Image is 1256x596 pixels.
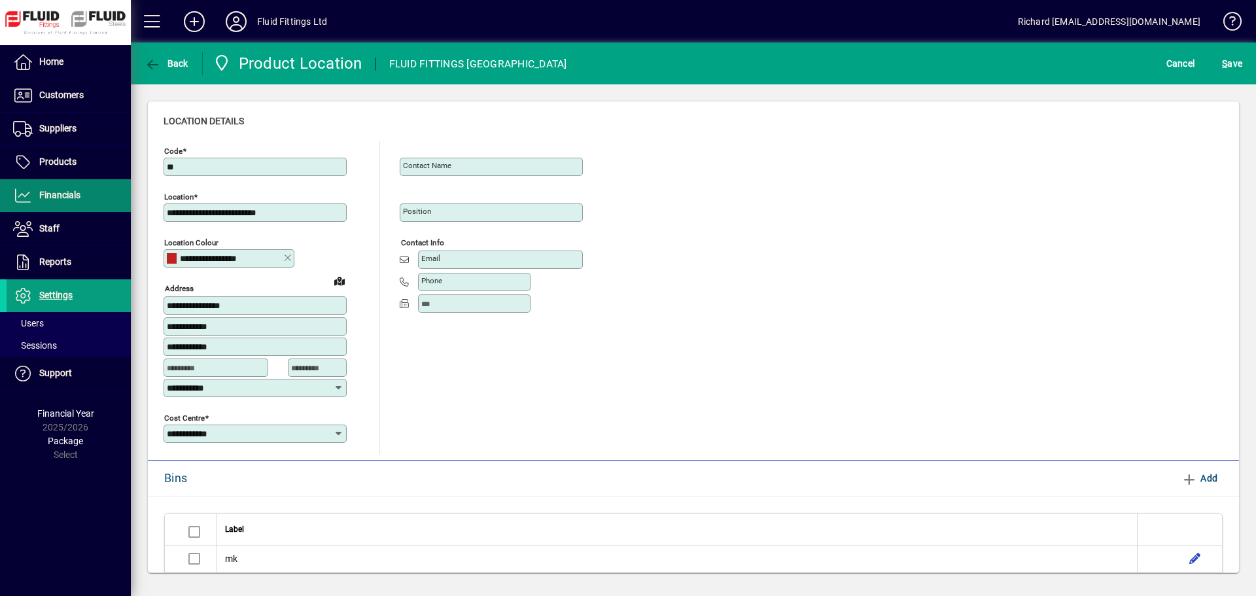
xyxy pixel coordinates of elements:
[1166,53,1195,74] span: Cancel
[13,340,57,351] span: Sessions
[39,256,71,267] span: Reports
[1018,11,1200,32] div: Richard [EMAIL_ADDRESS][DOMAIN_NAME]
[225,522,244,536] span: Label
[39,90,84,100] span: Customers
[39,156,77,167] span: Products
[7,213,131,245] a: Staff
[7,46,131,79] a: Home
[7,312,131,334] a: Users
[421,254,440,263] mat-label: Email
[7,357,131,390] a: Support
[1181,468,1217,489] span: Add
[1213,3,1240,45] a: Knowledge Base
[13,318,44,328] span: Users
[1222,53,1242,74] span: ave
[403,207,431,216] mat-label: Position
[39,223,60,234] span: Staff
[39,368,72,378] span: Support
[1163,52,1198,75] button: Cancel
[421,276,442,285] mat-label: Phone
[173,10,215,33] button: Add
[1222,58,1227,69] span: S
[164,238,218,247] mat-label: Location colour
[164,147,183,156] mat-label: Code
[1219,52,1246,75] button: Save
[131,52,203,75] app-page-header-button: Back
[164,468,220,489] div: Bins
[7,246,131,279] a: Reports
[217,546,1137,572] td: mk
[164,192,194,202] mat-label: Location
[39,56,63,67] span: Home
[1176,466,1223,490] button: Add
[39,290,73,300] span: Settings
[37,408,94,419] span: Financial Year
[7,334,131,357] a: Sessions
[145,58,188,69] span: Back
[7,113,131,145] a: Suppliers
[403,161,451,170] mat-label: Contact name
[141,52,192,75] button: Back
[389,54,567,75] div: FLUID FITTINGS [GEOGRAPHIC_DATA]
[213,53,362,74] div: Product Location
[215,10,257,33] button: Profile
[39,190,80,200] span: Financials
[48,436,83,446] span: Package
[7,79,131,112] a: Customers
[7,146,131,179] a: Products
[7,179,131,212] a: Financials
[164,116,244,126] span: Location details
[164,413,205,422] mat-label: Cost Centre
[39,123,77,133] span: Suppliers
[329,270,350,291] a: View on map
[257,11,327,32] div: Fluid Fittings Ltd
